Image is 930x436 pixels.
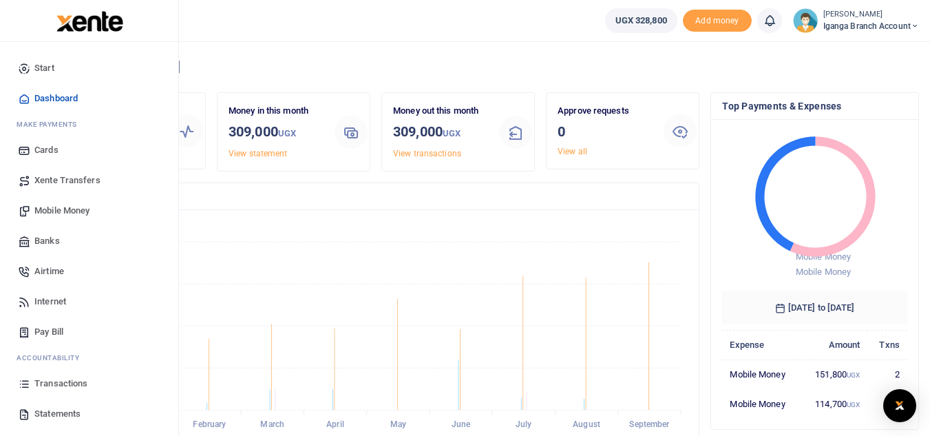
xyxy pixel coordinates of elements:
[443,128,461,138] small: UGX
[823,20,919,32] span: Iganga Branch Account
[558,121,653,142] h3: 0
[326,420,344,430] tspan: April
[793,8,818,33] img: profile-user
[722,389,801,418] td: Mobile Money
[867,389,907,418] td: 1
[34,295,66,309] span: Internet
[683,10,752,32] li: Toup your wallet
[278,128,296,138] small: UGX
[683,10,752,32] span: Add money
[229,104,324,118] p: Money in this month
[558,104,653,118] p: Approve requests
[34,92,78,105] span: Dashboard
[867,360,907,389] td: 2
[34,377,87,391] span: Transactions
[260,420,284,430] tspan: March
[34,61,54,75] span: Start
[34,204,89,218] span: Mobile Money
[229,121,324,144] h3: 309,000
[11,114,167,135] li: M
[11,368,167,399] a: Transactions
[801,389,867,418] td: 114,700
[683,14,752,25] a: Add money
[64,189,688,204] h4: Transactions Overview
[393,149,461,158] a: View transactions
[722,360,801,389] td: Mobile Money
[11,287,167,317] a: Internet
[11,83,167,114] a: Dashboard
[11,226,167,256] a: Banks
[34,407,81,421] span: Statements
[867,330,907,360] th: Txns
[52,59,919,74] h4: Hello [PERSON_NAME]
[11,256,167,287] a: Airtime
[615,14,667,28] span: UGX 328,800
[796,267,851,277] span: Mobile Money
[11,399,167,429] a: Statements
[393,121,488,144] h3: 309,000
[55,15,123,25] a: logo-small logo-large logo-large
[11,347,167,368] li: Ac
[393,104,488,118] p: Money out this month
[722,98,907,114] h4: Top Payments & Expenses
[600,8,683,33] li: Wallet ballance
[11,196,167,226] a: Mobile Money
[34,234,60,248] span: Banks
[573,420,600,430] tspan: August
[796,251,851,262] span: Mobile Money
[11,165,167,196] a: Xente Transfers
[229,149,287,158] a: View statement
[847,371,860,379] small: UGX
[558,147,587,156] a: View all
[629,420,670,430] tspan: September
[34,143,59,157] span: Cards
[605,8,677,33] a: UGX 328,800
[11,317,167,347] a: Pay Bill
[722,291,907,324] h6: [DATE] to [DATE]
[801,330,867,360] th: Amount
[34,264,64,278] span: Airtime
[27,353,79,363] span: countability
[34,174,101,187] span: Xente Transfers
[883,389,916,422] div: Open Intercom Messenger
[11,135,167,165] a: Cards
[722,330,801,360] th: Expense
[793,8,919,33] a: profile-user [PERSON_NAME] Iganga Branch Account
[193,420,226,430] tspan: February
[34,325,63,339] span: Pay Bill
[56,11,123,32] img: logo-large
[11,53,167,83] a: Start
[847,401,860,408] small: UGX
[23,119,77,129] span: ake Payments
[823,9,919,21] small: [PERSON_NAME]
[801,360,867,389] td: 151,800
